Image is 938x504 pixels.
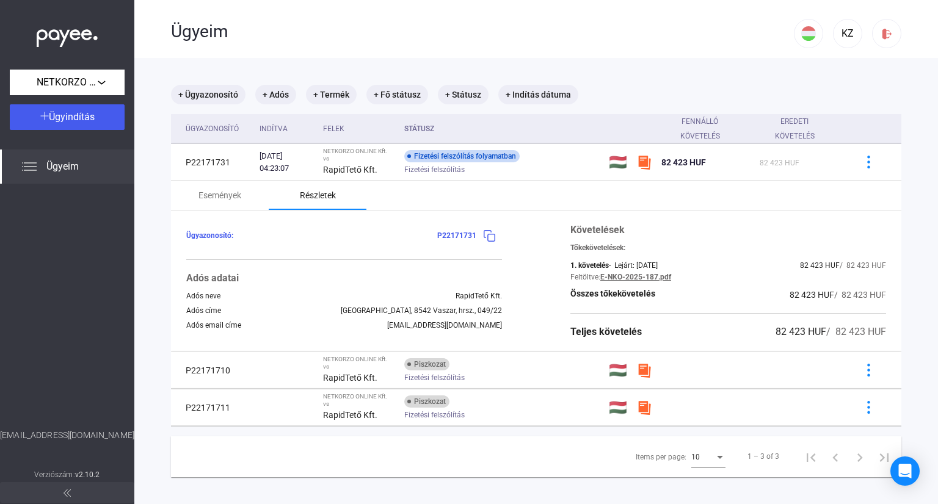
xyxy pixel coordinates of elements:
span: P22171731 [437,231,476,240]
div: [EMAIL_ADDRESS][DOMAIN_NAME] [387,321,502,329]
button: KZ [833,19,862,48]
div: Összes tőkekövetelés [570,287,655,302]
span: 82 423 HUF [760,159,799,167]
strong: RapidTető Kft. [323,373,377,383]
div: KZ [837,26,858,41]
img: HU [801,26,816,41]
strong: RapidTető Kft. [323,410,377,420]
mat-chip: + Adós [255,85,296,104]
div: Követelések [570,223,886,237]
button: Next page [848,444,872,469]
button: NETKORZO ONLINE Kft. [10,70,125,95]
div: Fizetési felszólítás folyamatban [404,150,520,162]
img: white-payee-white-dot.svg [37,23,98,48]
td: 🇭🇺 [604,352,632,389]
td: 🇭🇺 [604,144,632,181]
div: NETKORZO ONLINE Kft. vs [323,356,394,370]
button: more-blue [856,149,881,175]
div: Adós adatai [186,271,502,286]
button: more-blue [856,358,881,383]
th: Státusz [399,114,604,144]
div: Open Intercom Messenger [890,456,920,486]
span: / 82 423 HUF [840,261,886,270]
div: Indítva [260,121,313,136]
img: list.svg [22,159,37,174]
span: 82 423 HUF [776,326,826,337]
div: Eredeti követelés [760,114,840,143]
span: / 82 423 HUF [826,326,886,337]
div: Felek [323,121,394,136]
div: 1. követelés [570,261,609,270]
div: Piszkozat [404,358,449,370]
div: Felek [323,121,344,136]
div: [GEOGRAPHIC_DATA], 8542 Vaszar, hrsz., 049/22 [341,306,502,315]
td: 🇭🇺 [604,389,632,426]
button: logout-red [872,19,901,48]
span: 82 423 HUF [661,157,706,167]
td: P22171711 [171,389,255,426]
div: RapidTető Kft. [456,292,502,300]
div: Ügyeim [171,21,794,42]
strong: RapidTető Kft. [323,165,377,175]
img: szamlazzhu-mini [637,363,652,378]
button: Previous page [823,444,848,469]
div: Események [198,188,241,203]
div: Ügyazonosító [186,121,239,136]
button: more-blue [856,395,881,420]
mat-chip: + Indítás dátuma [498,85,578,104]
td: P22171710 [171,352,255,389]
img: more-blue [862,364,875,376]
img: arrow-double-left-grey.svg [64,489,71,497]
mat-chip: + Fő státusz [366,85,428,104]
span: 82 423 HUF [800,261,840,270]
div: Items per page: [636,450,686,464]
div: Piszkozat [404,395,449,408]
button: Ügyindítás [10,104,125,130]
mat-select: Items per page: [691,449,725,464]
img: copy-blue [483,229,496,242]
div: [DATE] 04:23:07 [260,150,313,175]
button: copy-blue [476,223,502,248]
div: Adós email címe [186,321,241,329]
img: more-blue [862,156,875,168]
div: Részletek [300,188,336,203]
span: Ügyazonosító: [186,231,233,240]
img: szamlazzhu-mini [637,400,652,415]
button: Last page [872,444,896,469]
div: - Lejárt: [DATE] [609,261,658,270]
a: E-NKO-2025-187.pdf [600,273,671,281]
mat-chip: + Ügyazonosító [171,85,245,104]
span: Ügyeim [46,159,79,174]
span: 10 [691,453,700,461]
img: szamlazzhu-mini [637,155,652,170]
div: NETKORZO ONLINE Kft. vs [323,148,394,162]
div: Indítva [260,121,288,136]
div: Fennálló követelés [661,114,751,143]
strong: v2.10.2 [75,470,100,479]
mat-chip: + Státusz [438,85,489,104]
div: Teljes követelés [570,325,642,339]
div: Feltöltve: [570,273,600,281]
div: Tőkekövetelések: [570,243,886,252]
img: plus-white.svg [40,112,49,120]
mat-chip: + Termék [306,85,357,104]
img: logout-red [881,27,893,40]
span: Fizetési felszólítás [404,162,465,177]
div: Adós címe [186,306,221,315]
span: NETKORZO ONLINE Kft. [37,75,98,90]
button: HU [794,19,823,48]
span: / 82 423 HUF [834,290,886,300]
button: First page [799,444,823,469]
div: Adós neve [186,292,220,300]
span: 82 423 HUF [790,290,834,300]
div: Fennálló követelés [661,114,740,143]
div: Eredeti követelés [760,114,829,143]
img: more-blue [862,401,875,414]
div: NETKORZO ONLINE Kft. vs [323,393,394,408]
span: Fizetési felszólítás [404,408,465,422]
span: Ügyindítás [49,111,95,123]
td: P22171731 [171,144,255,181]
div: 1 – 3 of 3 [747,449,779,464]
span: Fizetési felszólítás [404,370,465,385]
div: Ügyazonosító [186,121,250,136]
